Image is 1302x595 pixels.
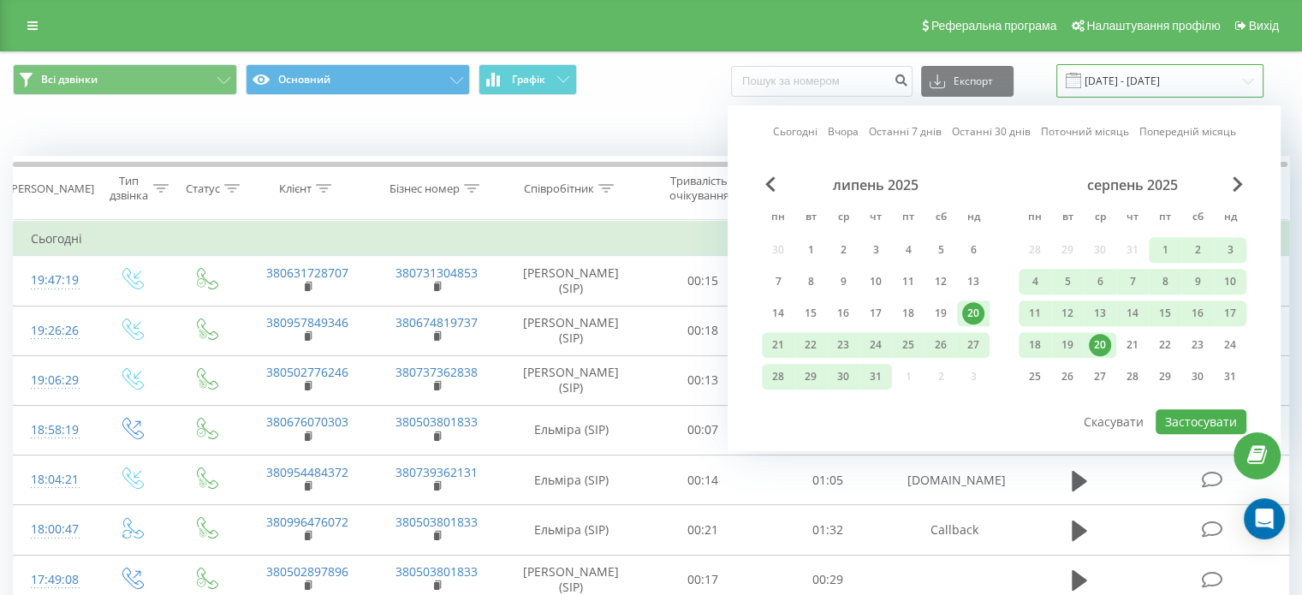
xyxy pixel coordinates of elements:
div: сб 30 серп 2025 р. [1181,364,1214,390]
div: вт 29 лип 2025 р. [794,364,827,390]
a: Сьогодні [773,124,817,140]
div: пн 14 лип 2025 р. [762,300,794,326]
div: 11 [1024,302,1046,324]
div: вт 5 серп 2025 р. [1051,269,1084,295]
div: Тривалість очікування [657,174,742,203]
td: [PERSON_NAME] (SIP) [502,256,641,306]
a: 380674819737 [395,314,478,330]
div: серпень 2025 [1019,176,1246,193]
a: 380739362131 [395,464,478,480]
abbr: понеділок [1022,205,1048,231]
a: 380957849346 [266,314,348,330]
div: 12 [1056,302,1079,324]
div: 21 [1121,334,1144,356]
span: Previous Month [765,176,776,192]
div: чт 7 серп 2025 р. [1116,269,1149,295]
div: 16 [1186,302,1209,324]
div: чт 28 серп 2025 р. [1116,364,1149,390]
span: Реферальна програма [931,19,1057,33]
div: 14 [1121,302,1144,324]
abbr: п’ятниця [1152,205,1178,231]
div: пн 4 серп 2025 р. [1019,269,1051,295]
div: ср 6 серп 2025 р. [1084,269,1116,295]
div: нд 10 серп 2025 р. [1214,269,1246,295]
div: Клієнт [279,181,312,196]
div: вт 19 серп 2025 р. [1051,332,1084,358]
div: 1 [1154,239,1176,261]
div: сб 12 лип 2025 р. [924,269,957,295]
div: пн 28 лип 2025 р. [762,364,794,390]
a: Поточний місяць [1041,124,1129,140]
div: вт 1 лип 2025 р. [794,237,827,263]
div: 6 [962,239,984,261]
div: 7 [1121,271,1144,293]
div: пн 25 серп 2025 р. [1019,364,1051,390]
div: 22 [800,334,822,356]
div: чт 21 серп 2025 р. [1116,332,1149,358]
button: Застосувати [1156,409,1246,434]
td: Сьогодні [14,222,1289,256]
div: 18 [897,302,919,324]
span: Всі дзвінки [41,73,98,86]
div: 24 [865,334,887,356]
div: 15 [800,302,822,324]
div: ср 16 лип 2025 р. [827,300,859,326]
div: 3 [865,239,887,261]
div: 31 [865,366,887,388]
div: 1 [800,239,822,261]
div: 19:06:29 [31,364,76,397]
td: 00:15 [641,256,765,306]
div: ср 2 лип 2025 р. [827,237,859,263]
div: 19:26:26 [31,314,76,348]
div: 23 [832,334,854,356]
div: вт 12 серп 2025 р. [1051,300,1084,326]
div: 19:47:19 [31,264,76,297]
div: 19 [1056,334,1079,356]
div: 25 [1024,366,1046,388]
div: 6 [1089,271,1111,293]
a: 380954484372 [266,464,348,480]
abbr: субота [928,205,954,231]
div: 10 [865,271,887,293]
div: 18 [1024,334,1046,356]
div: 3 [1219,239,1241,261]
div: Бізнес номер [389,181,460,196]
div: 5 [930,239,952,261]
div: пн 18 серп 2025 р. [1019,332,1051,358]
div: нд 27 лип 2025 р. [957,332,990,358]
abbr: середа [830,205,856,231]
div: нд 20 лип 2025 р. [957,300,990,326]
a: 380503801833 [395,514,478,530]
div: 28 [1121,366,1144,388]
abbr: неділя [960,205,986,231]
div: чт 24 лип 2025 р. [859,332,892,358]
div: сб 9 серп 2025 р. [1181,269,1214,295]
abbr: середа [1087,205,1113,231]
div: 22 [1154,334,1176,356]
div: 8 [1154,271,1176,293]
div: ср 23 лип 2025 р. [827,332,859,358]
div: 16 [832,302,854,324]
div: пн 21 лип 2025 р. [762,332,794,358]
span: Графік [512,74,545,86]
div: 30 [1186,366,1209,388]
div: 5 [1056,271,1079,293]
div: 20 [1089,334,1111,356]
a: 380737362838 [395,364,478,380]
div: пт 4 лип 2025 р. [892,237,924,263]
input: Пошук за номером [731,66,913,97]
div: 27 [1089,366,1111,388]
div: ср 9 лип 2025 р. [827,269,859,295]
abbr: понеділок [765,205,791,231]
div: сб 16 серп 2025 р. [1181,300,1214,326]
td: 01:32 [765,505,889,555]
span: Next Month [1233,176,1243,192]
div: сб 2 серп 2025 р. [1181,237,1214,263]
div: 17 [1219,302,1241,324]
div: нд 3 серп 2025 р. [1214,237,1246,263]
abbr: вівторок [798,205,823,231]
a: 380996476072 [266,514,348,530]
span: Налаштування профілю [1086,19,1220,33]
div: пт 22 серп 2025 р. [1149,332,1181,358]
div: сб 19 лип 2025 р. [924,300,957,326]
